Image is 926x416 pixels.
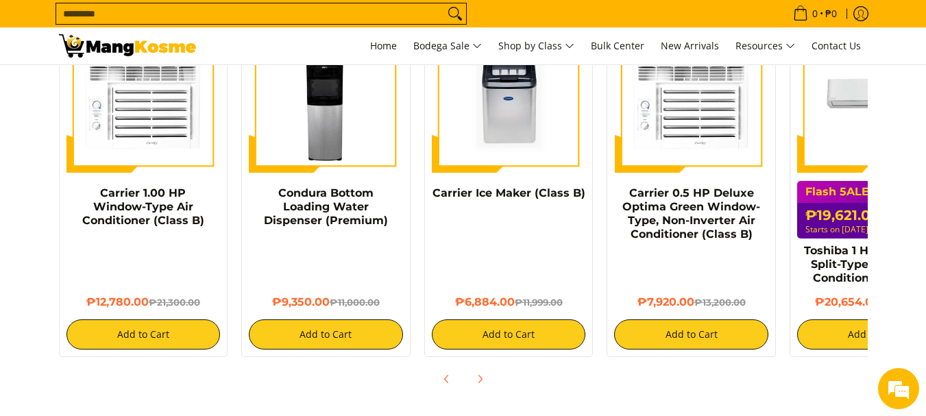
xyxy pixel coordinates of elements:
span: We're online! [80,122,189,260]
nav: Main Menu [210,27,868,64]
a: Resources [729,27,802,64]
a: Carrier 1.00 HP Window-Type Air Conditioner (Class B) [82,186,204,227]
span: Resources [735,38,795,55]
a: Home [363,27,404,64]
del: ₱11,999.00 [515,297,563,308]
a: Carrier Ice Maker (Class B) [432,186,585,199]
a: Shop by Class [491,27,581,64]
span: Bodega Sale [413,38,482,55]
button: Next [465,364,495,394]
a: New Arrivals [654,27,726,64]
button: Add to Cart [614,319,768,350]
h6: ₱12,780.00 [66,295,221,309]
button: Add to Cart [249,319,403,350]
h6: ₱6,884.00 [432,295,586,309]
h6: ₱9,350.00 [249,295,403,309]
span: Home [370,39,397,52]
h6: ₱7,920.00 [614,295,768,309]
del: ₱21,300.00 [149,297,200,308]
span: New Arrivals [661,39,719,52]
img: Carrier Ice Maker (Class B) [432,19,586,173]
img: Carrier 0.5 HP Deluxe Optima Green Window-Type, Non-Inverter Air Conditioner (Class B) [614,19,768,173]
button: Add to Cart [432,319,586,350]
div: Minimize live chat window [225,7,258,40]
del: ₱11,000.00 [330,297,380,308]
button: Search [444,3,466,24]
div: Chat with us now [71,77,230,95]
del: ₱13,200.00 [694,297,746,308]
span: • [789,6,841,21]
span: 0 [810,9,820,19]
span: Contact Us [812,39,861,52]
span: ₱0 [823,9,839,19]
span: Bulk Center [591,39,644,52]
textarea: Type your message and hit 'Enter' [7,273,261,321]
img: Condura Bottom Loading Water Dispenser (Premium) [249,19,403,173]
img: Carrier 1.00 HP Window-Type Air Conditioner (Class B) [66,19,221,173]
a: Bodega Sale [406,27,489,64]
button: Add to Cart [66,319,221,350]
a: Carrier 0.5 HP Deluxe Optima Green Window-Type, Non-Inverter Air Conditioner (Class B) [622,186,760,241]
span: Shop by Class [498,38,574,55]
a: Condura Bottom Loading Water Dispenser (Premium) [264,186,388,227]
a: Bulk Center [584,27,651,64]
button: Previous [432,364,462,394]
a: Contact Us [805,27,868,64]
img: Carrier 30-Liter Dehumidifier - White (Class B) l Mang Kosme [59,34,196,58]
